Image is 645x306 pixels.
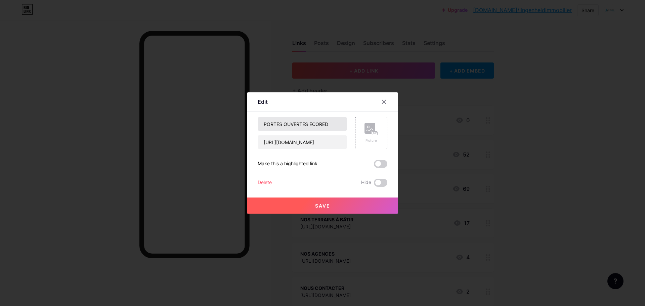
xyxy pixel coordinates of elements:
button: Save [247,198,398,214]
div: Delete [258,179,272,187]
div: Picture [364,138,378,143]
input: Title [258,117,347,131]
div: Edit [258,98,268,106]
input: URL [258,135,347,149]
span: Save [315,203,330,209]
span: Hide [361,179,371,187]
div: Make this a highlighted link [258,160,317,168]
